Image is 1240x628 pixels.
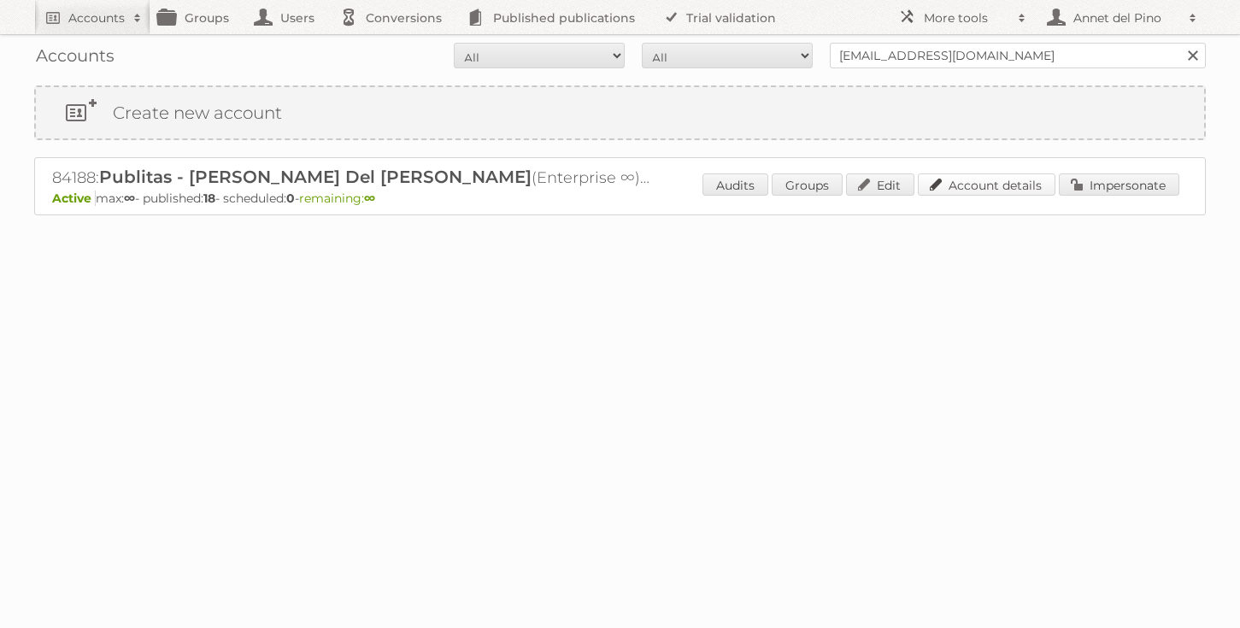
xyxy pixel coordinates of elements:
strong: ∞ [124,191,135,206]
strong: 18 [203,191,215,206]
span: remaining: [299,191,375,206]
h2: Accounts [68,9,125,26]
h2: Annet del Pino [1069,9,1180,26]
h2: 84188: (Enterprise ∞) - TRIAL - Self Service [52,167,650,189]
span: Active [52,191,96,206]
a: Impersonate [1059,173,1179,196]
strong: 0 [286,191,295,206]
a: Audits [702,173,768,196]
strong: ∞ [364,191,375,206]
p: max: - published: - scheduled: - [52,191,1188,206]
a: Groups [772,173,843,196]
a: Account details [918,173,1055,196]
span: Publitas - [PERSON_NAME] Del [PERSON_NAME] [99,167,532,187]
h2: More tools [924,9,1009,26]
a: Edit [846,173,914,196]
a: Create new account [36,87,1204,138]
